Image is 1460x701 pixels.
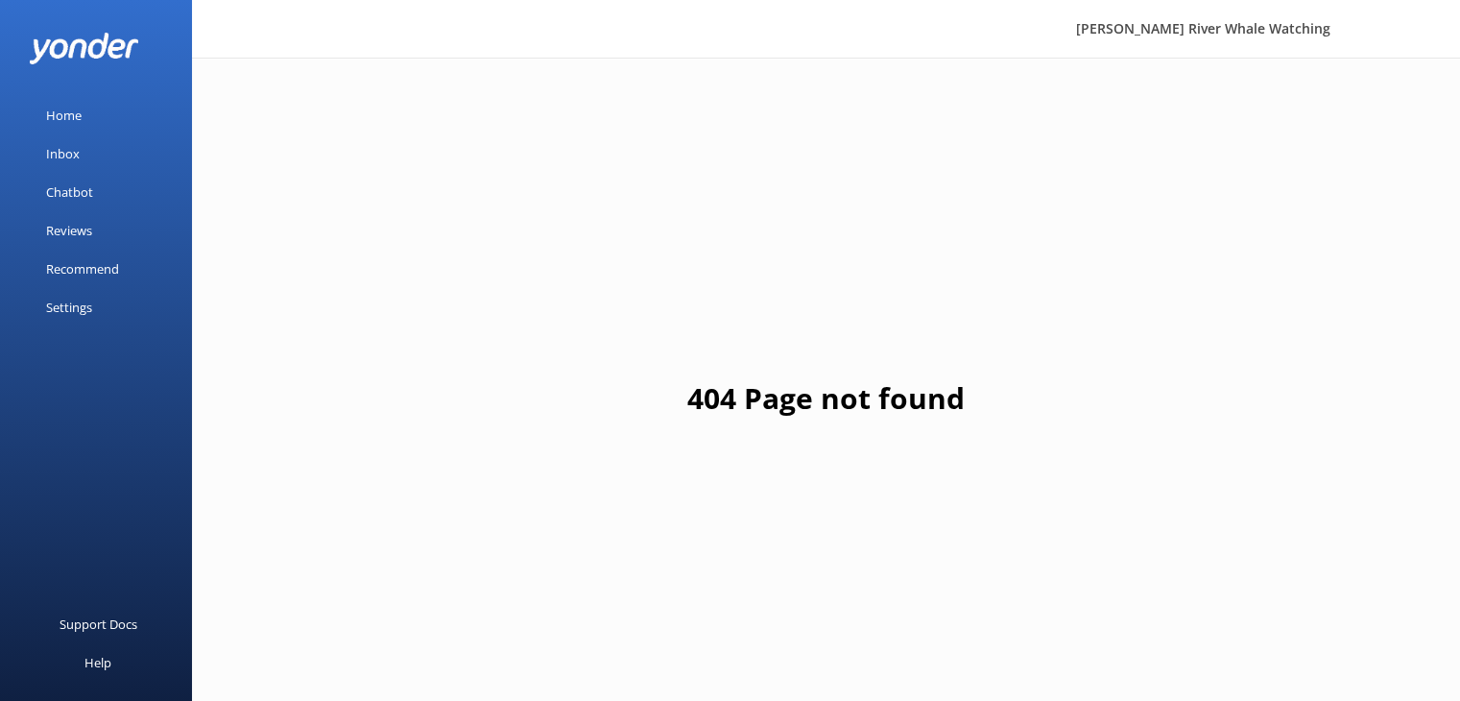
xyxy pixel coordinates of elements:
[46,250,119,288] div: Recommend
[687,375,965,422] h1: 404 Page not found
[46,211,92,250] div: Reviews
[46,173,93,211] div: Chatbot
[29,33,139,64] img: yonder-white-logo.png
[1076,19,1330,37] span: [PERSON_NAME] River Whale Watching
[60,605,137,643] div: Support Docs
[84,643,111,682] div: Help
[46,288,92,326] div: Settings
[46,96,82,134] div: Home
[46,134,80,173] div: Inbox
